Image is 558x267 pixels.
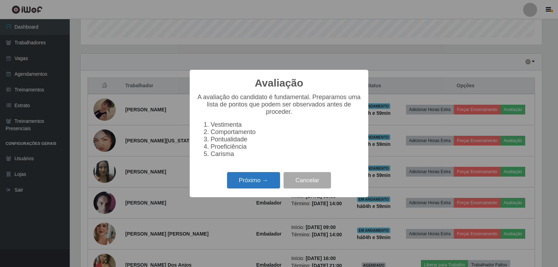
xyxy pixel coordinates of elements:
[211,143,361,150] li: Proeficiência
[211,136,361,143] li: Pontualidade
[255,77,303,89] h2: Avaliação
[197,94,361,116] p: A avaliação do candidato é fundamental. Preparamos uma lista de pontos que podem ser observados a...
[227,172,280,188] button: Próximo →
[211,150,361,158] li: Carisma
[211,121,361,128] li: Vestimenta
[284,172,331,188] button: Cancelar
[211,128,361,136] li: Comportamento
